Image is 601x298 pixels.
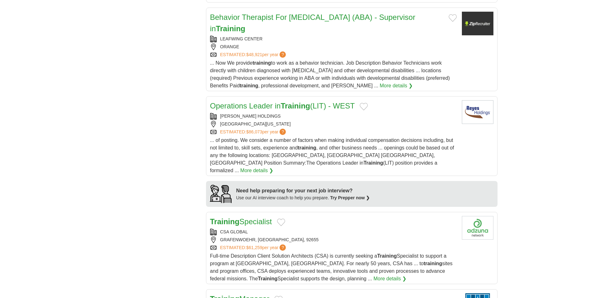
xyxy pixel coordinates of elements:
[220,51,287,58] a: ESTIMATED:$48,921per year?
[424,261,442,266] strong: training
[252,60,271,66] strong: training
[380,82,413,90] a: More details ❯
[220,244,287,251] a: ESTIMATED:$61,259per year?
[449,14,457,22] button: Add to favorite jobs
[210,44,457,50] div: ORANGE
[210,121,457,127] div: [GEOGRAPHIC_DATA][US_STATE]
[210,36,457,42] div: LEAFWING CENTER
[246,245,262,250] span: $61,259
[277,219,285,226] button: Add to favorite jobs
[240,167,274,174] a: More details ❯
[330,195,370,200] a: Try Prepper now ❯
[280,51,286,58] span: ?
[210,253,453,281] span: Full-time Description Client Solution Architects (CSA) is currently seeking a Specialist to suppo...
[220,114,281,119] a: [PERSON_NAME] HOLDINGS
[377,253,397,259] strong: Training
[210,13,415,33] a: Behavior Therapist For [MEDICAL_DATA] (ABA) - Supervisor inTraining
[210,60,450,88] span: ... Now We provide to work as a behavior technician. Job Description Behavior Technicians work di...
[210,229,457,235] div: CSA GLOBAL
[210,217,272,226] a: TrainingSpecialist
[236,195,370,201] div: Use our AI interview coach to help you prepare.
[210,237,457,243] div: GRAFENWOEHR, [GEOGRAPHIC_DATA], 92655
[462,12,493,35] img: Company logo
[462,100,493,124] img: Reyes Holdings logo
[280,129,286,135] span: ?
[360,103,368,110] button: Add to favorite jobs
[281,102,310,110] strong: Training
[363,160,383,166] strong: Training
[298,145,316,150] strong: training
[216,24,245,33] strong: Training
[246,52,262,57] span: $48,921
[240,83,258,88] strong: training
[210,102,355,110] a: Operations Leader inTraining(LIT) - WEST
[210,217,239,226] strong: Training
[210,137,454,173] span: ... of posting. We consider a number of factors when making individual compensation decisions inc...
[258,276,277,281] strong: Training
[462,216,493,240] img: Company logo
[246,129,262,134] span: $86,073
[280,244,286,251] span: ?
[220,129,287,135] a: ESTIMATED:$86,073per year?
[236,187,370,195] div: Need help preparing for your next job interview?
[374,275,407,283] a: More details ❯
